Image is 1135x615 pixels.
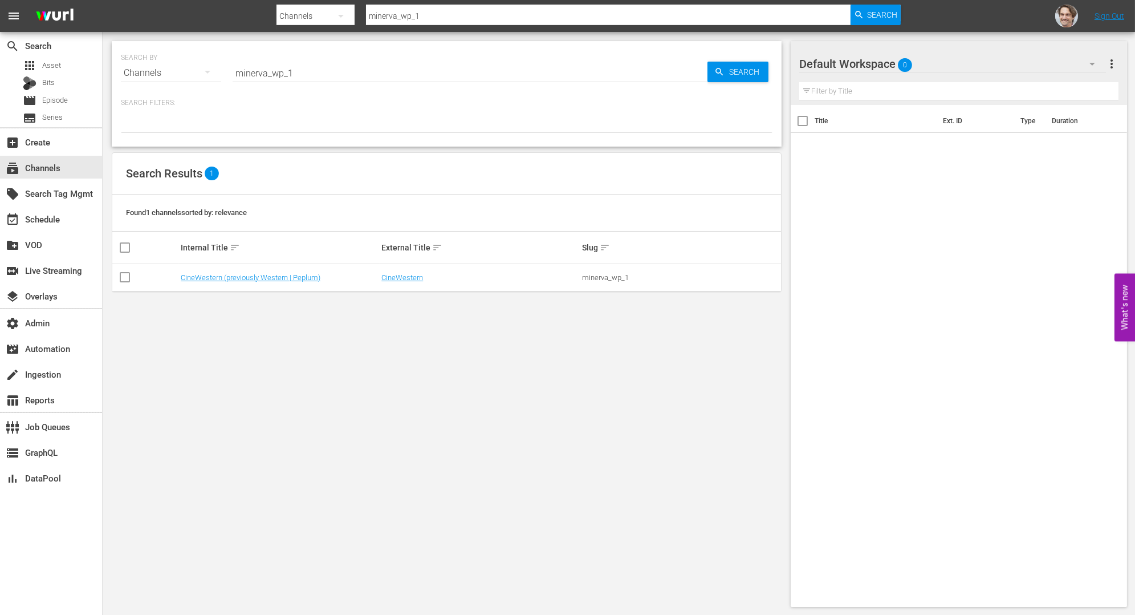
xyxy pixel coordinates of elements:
span: Schedule [6,213,19,226]
span: Asset [23,59,36,72]
div: Default Workspace [799,48,1106,80]
th: Duration [1045,105,1113,137]
span: Found 1 channels sorted by: relevance [126,208,247,217]
th: Title [815,105,936,137]
img: photo.jpg [1055,5,1078,27]
span: Episode [23,94,36,107]
div: Slug [582,241,779,254]
a: Sign Out [1095,11,1124,21]
span: Search Tag Mgmt [6,187,19,201]
button: Search [707,62,768,82]
span: Automation [6,342,19,356]
span: Channels [6,161,19,175]
span: Overlays [6,290,19,304]
span: Job Queues [6,420,19,434]
button: Search [851,5,901,25]
span: 1 [205,167,219,180]
span: sort [432,242,442,253]
span: Series [42,112,63,123]
span: VOD [6,238,19,252]
a: CineWestern (previously Western | Peplum) [181,273,320,282]
div: Internal Title [181,241,378,254]
span: Admin [6,317,19,330]
p: Search Filters: [121,98,772,108]
div: External Title [381,241,579,254]
span: menu [7,9,21,23]
th: Ext. ID [936,105,1014,137]
img: ans4CAIJ8jUAAAAAAAAAAAAAAAAAAAAAAAAgQb4GAAAAAAAAAAAAAAAAAAAAAAAAJMjXAAAAAAAAAAAAAAAAAAAAAAAAgAT5G... [27,3,82,30]
span: Episode [42,95,68,106]
span: Bits [42,77,55,88]
span: Series [23,111,36,125]
span: Search [725,62,768,82]
button: Open Feedback Widget [1114,274,1135,342]
a: CineWestern [381,273,423,282]
div: minerva_wp_1 [582,273,779,282]
div: Bits [23,76,36,90]
span: Ingestion [6,368,19,382]
div: Channels [121,57,221,89]
span: sort [230,242,240,253]
span: Create [6,136,19,149]
span: Search Results [126,167,202,180]
span: more_vert [1105,57,1118,71]
span: Reports [6,394,19,407]
span: Search [6,39,19,53]
button: more_vert [1105,50,1118,78]
span: 0 [898,53,912,77]
span: GraphQL [6,446,19,460]
span: Search [868,5,898,25]
span: sort [600,242,610,253]
span: DataPool [6,472,19,485]
th: Type [1014,105,1045,137]
span: Live Streaming [6,264,19,278]
span: Asset [42,60,61,71]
